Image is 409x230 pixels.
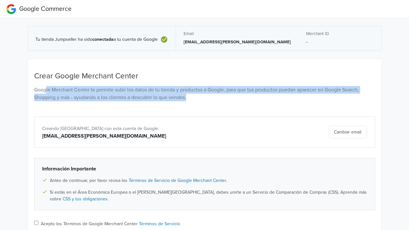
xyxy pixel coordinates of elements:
[306,31,374,36] h5: Merchant ID
[42,132,256,140] div: [EMAIL_ADDRESS][PERSON_NAME][DOMAIN_NAME]
[50,189,367,202] span: Si estás en el Área Económica Europea o el [PERSON_NAME][GEOGRAPHIC_DATA], debes unirte a un Serv...
[34,72,375,81] h4: Crear Google Merchant Center
[42,166,367,172] h6: Información Importante
[50,177,227,184] span: Antes de continuar, por favor revisa los .
[35,37,158,42] span: Tu tienda Jumpseller ha sido a tu cuenta de Google
[34,86,375,101] p: Google Merchant Center te permite subir los datos de tu tienda y productos a Google, para que tus...
[63,196,108,202] a: CSS y tus obligaciones
[41,220,180,227] label: Acepto los Términos de Google Merchant Center
[42,126,159,131] span: Creando [GEOGRAPHIC_DATA] con esta cuenta de Google:
[184,31,291,36] h5: Email
[306,39,374,45] p: -
[19,5,72,13] span: Google Commerce
[129,178,226,183] a: Términos de Servicio de Google Merchant Center
[184,39,291,45] p: [EMAIL_ADDRESS][PERSON_NAME][DOMAIN_NAME]
[139,221,180,226] a: Términos de Servicio
[92,37,114,42] b: conectada
[329,126,367,138] button: Cambiar email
